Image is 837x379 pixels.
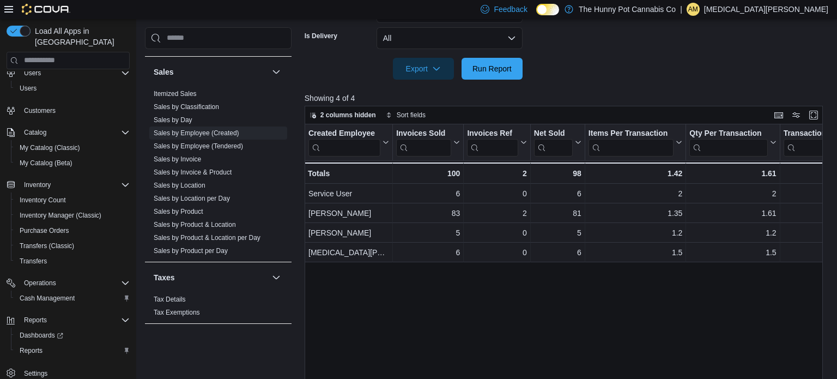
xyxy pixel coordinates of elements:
a: Dashboards [11,328,134,343]
button: Users [20,67,45,80]
div: 2 [689,187,776,200]
label: Is Delivery [305,32,337,40]
div: Items Per Transaction [589,128,674,139]
div: Invoices Sold [396,128,451,156]
button: Customers [2,103,134,118]
button: Cash Management [11,291,134,306]
p: | [680,3,682,16]
span: AM [688,3,698,16]
div: 1.35 [589,207,683,220]
span: Inventory Manager (Classic) [20,211,101,220]
button: Transfers [11,254,134,269]
span: Dashboards [20,331,63,340]
button: All [377,27,523,49]
div: [PERSON_NAME] [308,226,389,239]
a: Tax Details [154,296,186,303]
button: Invoices Ref [467,128,526,156]
span: Customers [20,104,130,117]
span: Inventory Count [15,194,130,207]
a: Sales by Product & Location per Day [154,234,260,242]
span: Sales by Employee (Created) [154,129,239,137]
div: 1.5 [689,246,776,259]
button: Sales [270,65,283,79]
div: Sales [145,87,292,262]
span: Purchase Orders [15,224,130,237]
button: Operations [2,275,134,291]
button: Reports [11,343,134,358]
span: Transfers [20,257,47,266]
div: Net Sold [534,128,573,156]
a: Dashboards [15,329,68,342]
a: Sales by Classification [154,103,219,111]
span: Sales by Invoice [154,155,201,164]
span: Sales by Day [154,116,192,124]
input: Dark Mode [536,4,559,15]
span: Sales by Location per Day [154,194,230,203]
div: 1.42 [589,167,683,180]
div: Invoices Ref [467,128,518,139]
span: Dark Mode [536,15,537,16]
a: Sales by Product [154,208,203,215]
span: Sort fields [397,111,426,119]
div: 2 [467,207,526,220]
div: 1.61 [689,167,776,180]
span: Sales by Product per Day [154,246,228,255]
button: Inventory [20,178,55,191]
span: My Catalog (Classic) [15,141,130,154]
div: Totals [308,167,389,180]
div: Items Per Transaction [589,128,674,156]
div: Created Employee [308,128,380,156]
div: [MEDICAL_DATA][PERSON_NAME] [308,246,389,259]
a: Sales by Invoice & Product [154,169,232,176]
div: 6 [396,246,460,259]
span: Cash Management [15,292,130,305]
button: Keyboard shortcuts [772,109,785,122]
button: Reports [20,314,51,327]
span: Dashboards [15,329,130,342]
div: 1.2 [589,226,683,239]
button: Display options [790,109,803,122]
div: 0 [467,226,526,239]
div: 6 [534,246,581,259]
button: Taxes [270,271,283,284]
span: Feedback [494,4,527,15]
button: Created Employee [308,128,389,156]
span: Purchase Orders [20,226,69,235]
span: Users [15,82,130,95]
a: Cash Management [15,292,79,305]
span: Inventory [24,181,51,189]
div: 2 [467,167,526,180]
button: 2 columns hidden [305,109,380,122]
span: Inventory Manager (Classic) [15,209,130,222]
span: Transfers [15,255,130,268]
button: Invoices Sold [396,128,460,156]
a: Transfers (Classic) [15,239,78,252]
span: My Catalog (Beta) [15,157,130,170]
button: Users [2,65,134,81]
span: Load All Apps in [GEOGRAPHIC_DATA] [31,26,130,47]
div: Alexia Mainiero [687,3,700,16]
div: 81 [534,207,581,220]
div: 5 [396,226,460,239]
span: Sales by Product [154,207,203,216]
h3: Sales [154,67,174,77]
a: Inventory Manager (Classic) [15,209,106,222]
div: Invoices Ref [467,128,518,156]
span: My Catalog (Beta) [20,159,72,167]
span: Settings [24,369,47,378]
button: Inventory Count [11,192,134,208]
div: Invoices Sold [396,128,451,139]
div: 83 [396,207,460,220]
span: Sales by Location [154,181,205,190]
span: My Catalog (Classic) [20,143,80,152]
img: Cova [22,4,70,15]
div: Created Employee [308,128,380,139]
span: Users [24,69,41,77]
a: Sales by Product & Location [154,221,236,228]
div: 98 [534,167,581,180]
a: Sales by Product per Day [154,247,228,255]
span: Reports [20,346,43,355]
span: Cash Management [20,294,75,303]
button: Operations [20,276,60,290]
